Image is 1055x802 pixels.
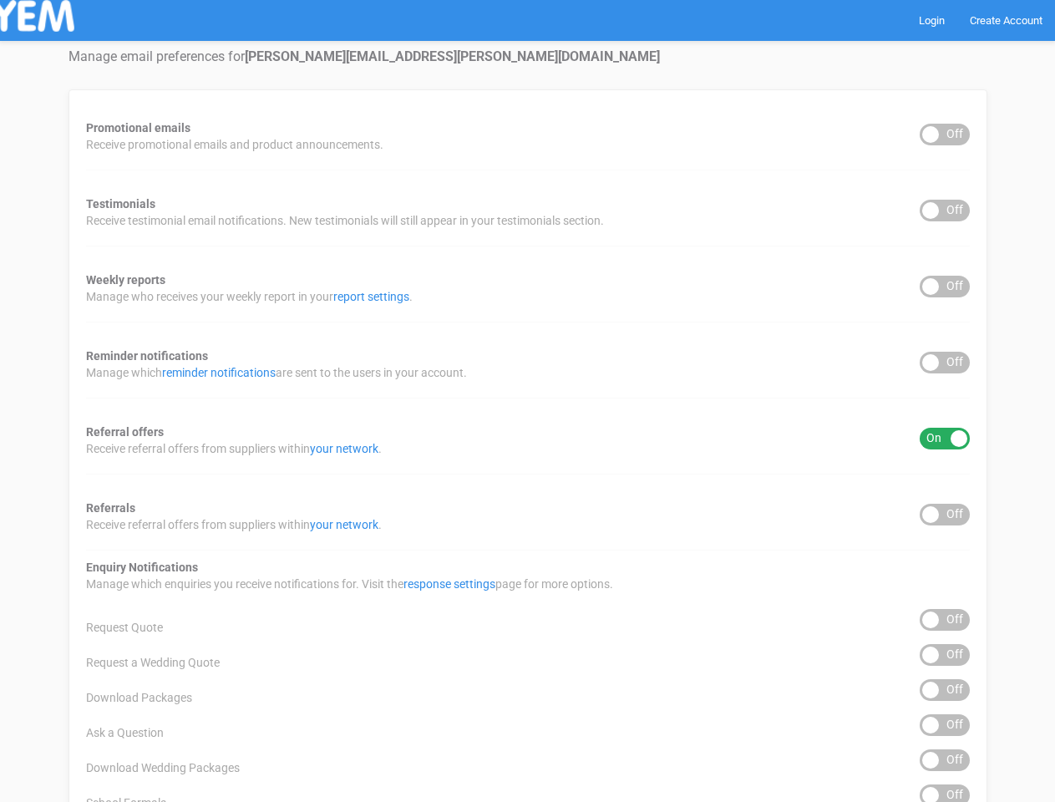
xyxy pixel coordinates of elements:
h4: Manage email preferences for [68,49,987,64]
span: Receive referral offers from suppliers within . [86,440,382,457]
span: Receive promotional emails and product announcements. [86,136,383,153]
a: your network [310,518,378,531]
strong: Weekly reports [86,273,165,287]
span: Download Packages [86,689,192,706]
a: response settings [403,577,495,591]
span: Receive testimonial email notifications. New testimonials will still appear in your testimonials ... [86,212,604,229]
span: Request a Wedding Quote [86,654,220,671]
strong: [PERSON_NAME][EMAIL_ADDRESS][PERSON_NAME][DOMAIN_NAME] [245,48,660,64]
span: Manage which enquiries you receive notifications for. Visit the page for more options. [86,576,613,592]
span: Manage who receives your weekly report in your . [86,288,413,305]
a: reminder notifications [162,366,276,379]
strong: Referral offers [86,425,164,439]
strong: Promotional emails [86,121,190,135]
a: report settings [333,290,409,303]
span: Ask a Question [86,724,164,741]
span: Receive referral offers from suppliers within . [86,516,382,533]
a: your network [310,442,378,455]
span: Manage which are sent to the users in your account. [86,364,467,381]
strong: Reminder notifications [86,349,208,363]
strong: Testimonials [86,197,155,211]
span: Request Quote [86,619,163,636]
strong: Enquiry Notifications [86,561,198,574]
span: Download Wedding Packages [86,759,240,776]
strong: Referrals [86,501,135,515]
